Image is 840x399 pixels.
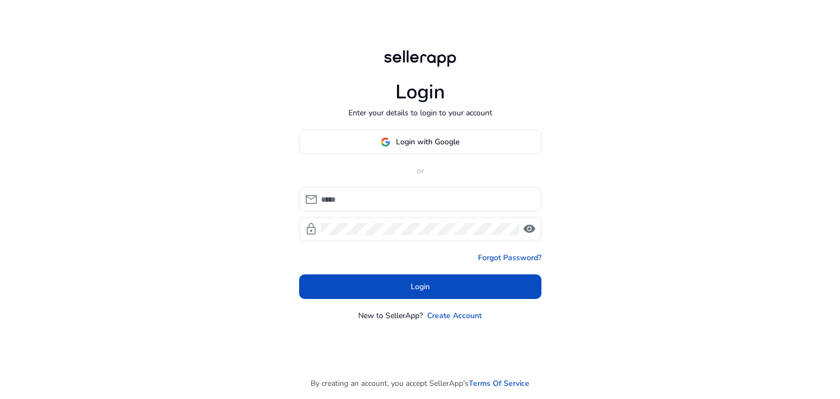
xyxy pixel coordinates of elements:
[348,107,492,119] p: Enter your details to login to your account
[523,222,536,236] span: visibility
[411,281,430,292] span: Login
[305,222,318,236] span: lock
[478,252,541,263] a: Forgot Password?
[469,378,529,389] a: Terms Of Service
[427,310,482,321] a: Create Account
[299,274,541,299] button: Login
[299,165,541,177] p: or
[358,310,423,321] p: New to SellerApp?
[381,137,390,147] img: google-logo.svg
[299,130,541,154] button: Login with Google
[305,193,318,206] span: mail
[395,80,445,104] h1: Login
[396,136,459,148] span: Login with Google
